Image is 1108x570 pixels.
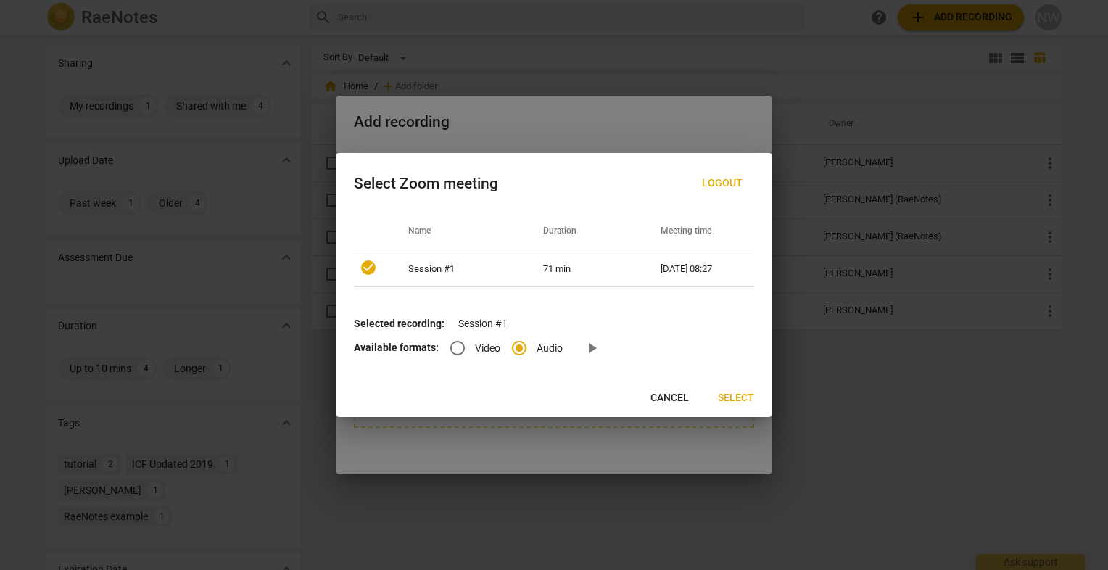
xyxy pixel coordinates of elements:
b: Selected recording: [354,318,445,329]
b: Available formats: [354,342,439,353]
td: Session #1 [391,252,525,286]
th: Duration [526,211,643,252]
span: Select [718,391,754,405]
span: play_arrow [583,339,600,357]
a: Preview [574,331,609,365]
span: Audio [537,341,563,356]
th: Meeting time [643,211,754,252]
span: Cancel [650,391,689,405]
th: Name [391,211,525,252]
p: Session #1 [354,316,754,331]
div: Select Zoom meeting [354,175,498,193]
button: Logout [690,170,754,197]
span: Video [475,341,500,356]
div: File type [450,342,574,353]
button: Cancel [639,385,700,411]
span: Logout [702,176,743,191]
td: [DATE] 08:27 [643,252,754,286]
button: Select [706,385,766,411]
td: 71 min [526,252,643,286]
span: check_circle [360,259,377,276]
